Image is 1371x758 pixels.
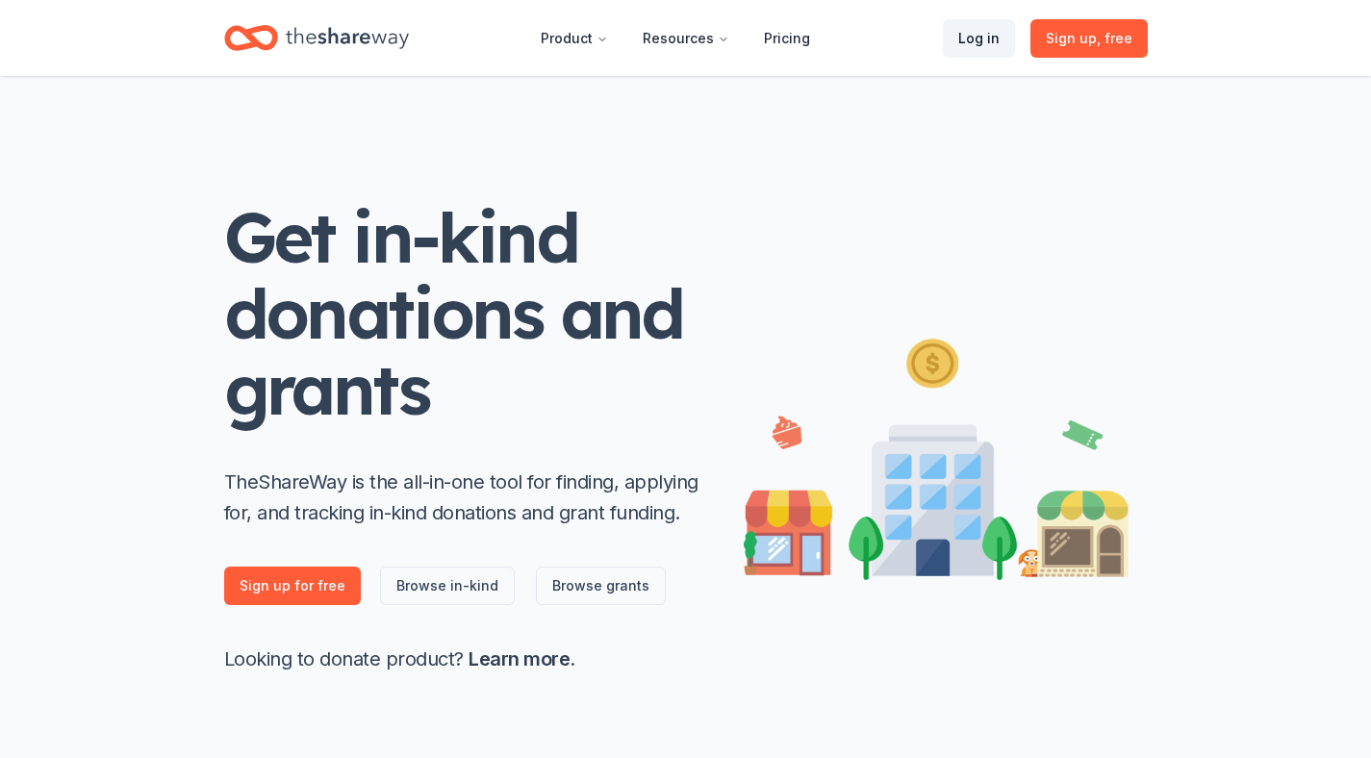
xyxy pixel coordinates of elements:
[1097,30,1132,46] span: , free
[943,19,1015,58] a: Log in
[224,199,705,428] h1: Get in-kind donations and grants
[744,331,1129,580] img: Illustration for landing page
[224,567,361,605] a: Sign up for free
[224,644,705,674] p: Looking to donate product? .
[1030,19,1148,58] a: Sign up, free
[536,567,666,605] a: Browse grants
[380,567,515,605] a: Browse in-kind
[224,15,409,61] a: Home
[749,19,825,58] a: Pricing
[469,647,570,670] a: Learn more
[224,467,705,528] p: TheShareWay is the all-in-one tool for finding, applying for, and tracking in-kind donations and ...
[525,15,825,61] nav: Main
[627,19,745,58] button: Resources
[1046,27,1132,50] span: Sign up
[525,19,623,58] button: Product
